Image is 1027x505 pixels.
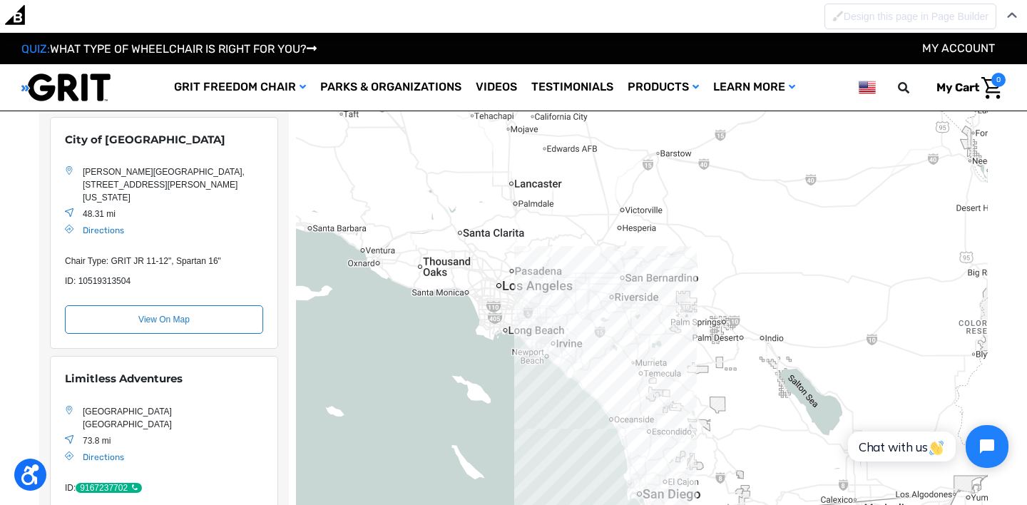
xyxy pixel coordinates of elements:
a: Videos [469,64,524,111]
div: Location Name [65,132,263,148]
div: 9167237702 [76,483,142,493]
div: View on the map: 'City of San Bernardino' [65,305,263,334]
a: GRIT Freedom Chair [167,64,313,111]
a: Location Directions URL, Opens in a New Window [83,452,124,462]
div: custom-field [65,255,263,267]
span: 0 [991,73,1006,87]
a: Learn More [706,64,802,111]
div: custom-field [65,481,263,494]
a: Products [620,64,706,111]
div: Location Name [65,371,263,387]
button: Disabled brush to Design this page in Page Builder Design this page in Page Builder [824,4,996,29]
div: Location Distance [83,208,263,220]
div: custom-field [65,275,263,287]
img: Disabled brush to Design this page in Page Builder [832,10,844,21]
div: Location Address [83,405,263,431]
img: Close Admin Bar [1007,12,1017,19]
span: QUIZ: [21,42,50,56]
a: Parks & Organizations [313,64,469,111]
div: Location Address [83,165,263,204]
a: QUIZ:WHAT TYPE OF WHEELCHAIR IS RIGHT FOR YOU? [21,42,317,56]
img: us.png [859,78,876,96]
span: Design this page in Page Builder [844,11,988,22]
a: Account [922,41,995,55]
span: My Cart [936,81,979,94]
a: Testimonials [524,64,620,111]
a: Cart with 0 items [926,73,1006,103]
img: Cart [981,77,1002,99]
a: Location Directions URL, Opens in a New Window [83,225,124,235]
div: City of San Bernardino, Rudy C Hernandez Community Center, 222 N Lugo Ave, San Bernardino, Califo... [50,117,278,350]
img: GRIT All-Terrain Wheelchair and Mobility Equipment [21,73,111,102]
iframe: Tidio Chat [832,413,1021,480]
div: Location Distance [83,434,263,447]
input: Search [904,73,926,103]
